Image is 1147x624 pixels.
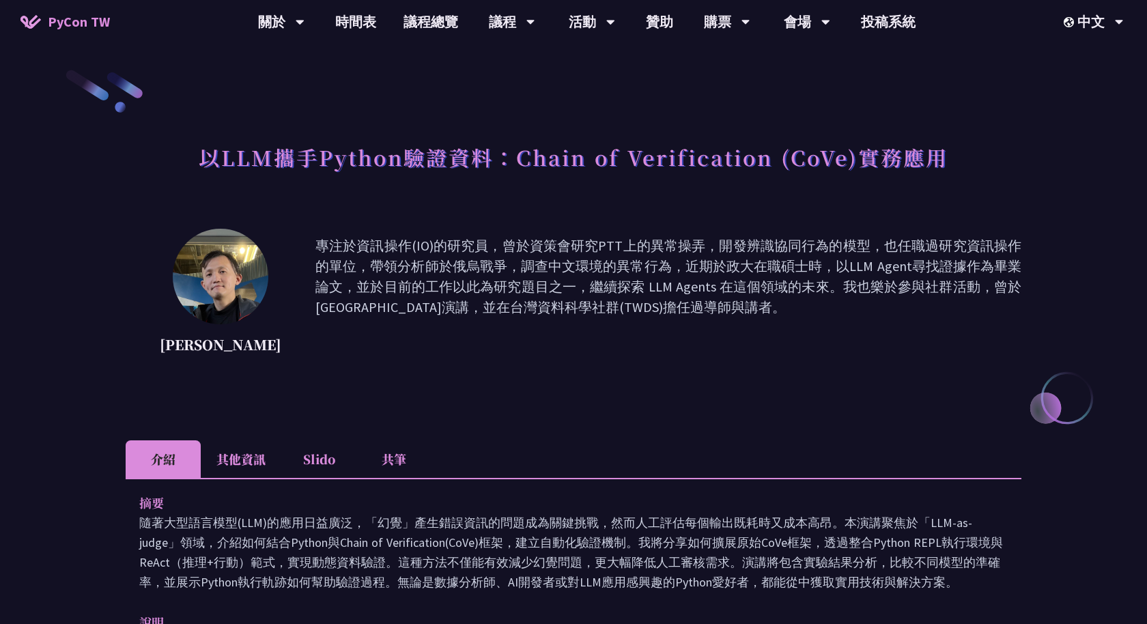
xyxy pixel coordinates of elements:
a: PyCon TW [7,5,124,39]
p: 摘要 [139,493,980,513]
p: 專注於資訊操作(IO)的研究員，曾於資策會研究PTT上的異常操弄，開發辨識協同行為的模型，也任職過研究資訊操作的單位，帶領分析師於俄烏戰爭，調查中文環境的異常行為，近期於政大在職碩士時，以LLM... [315,236,1021,358]
li: 其他資訊 [201,440,281,478]
li: 介紹 [126,440,201,478]
li: Slido [281,440,356,478]
p: 隨著大型語言模型(LLM)的應用日益廣泛，「幻覺」產生錯誤資訊的問題成為關鍵挑戰，然而人工評估每個輸出既耗時又成本高昂。本演講聚焦於「LLM-as-judge」領域，介紹如何結合Python與C... [139,513,1008,592]
h1: 以LLM攜手Python驗證資料：Chain of Verification (CoVe)實務應用 [199,137,948,178]
span: PyCon TW [48,12,110,32]
p: [PERSON_NAME] [160,335,281,355]
li: 共筆 [356,440,431,478]
img: Home icon of PyCon TW 2025 [20,15,41,29]
img: Kevin Tseng [173,229,268,324]
img: Locale Icon [1064,17,1077,27]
